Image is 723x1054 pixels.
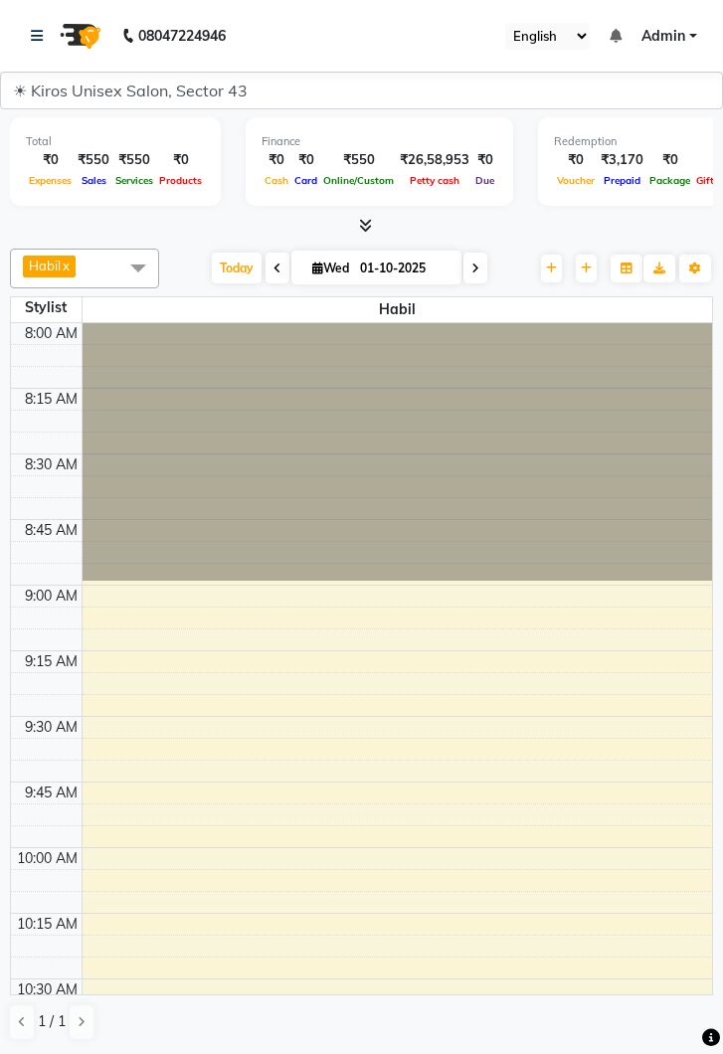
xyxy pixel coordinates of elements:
[212,253,262,283] span: Today
[138,8,226,64] b: 08047224946
[26,150,75,170] div: ₹0
[11,297,82,318] div: Stylist
[156,150,205,170] div: ₹0
[29,258,61,273] span: Habil
[21,586,82,607] div: 9:00 AM
[307,261,354,275] span: Wed
[112,150,156,170] div: ₹550
[79,174,109,187] span: Sales
[21,783,82,803] div: 9:45 AM
[320,174,397,187] span: Online/Custom
[646,174,693,187] span: Package
[21,454,82,475] div: 8:30 AM
[21,389,82,410] div: 8:15 AM
[13,914,82,935] div: 10:15 AM
[291,174,320,187] span: Card
[407,174,462,187] span: Petty cash
[598,150,646,170] div: ₹3,170
[641,26,685,47] span: Admin
[472,174,497,187] span: Due
[291,150,320,170] div: ₹0
[354,254,453,283] input: 2025-10-01
[83,297,714,322] span: Habil
[262,174,291,187] span: Cash
[26,133,205,150] div: Total
[262,150,291,170] div: ₹0
[21,323,82,344] div: 8:00 AM
[13,848,82,869] div: 10:00 AM
[112,174,156,187] span: Services
[51,8,106,64] img: logo
[21,520,82,541] div: 8:45 AM
[646,150,693,170] div: ₹0
[320,150,397,170] div: ₹550
[472,150,497,170] div: ₹0
[601,174,643,187] span: Prepaid
[156,174,205,187] span: Products
[397,150,472,170] div: ₹26,58,953
[26,174,75,187] span: Expenses
[13,979,82,1000] div: 10:30 AM
[75,150,112,170] div: ₹550
[21,651,82,672] div: 9:15 AM
[61,258,70,273] a: x
[21,717,82,738] div: 9:30 AM
[554,150,598,170] div: ₹0
[262,133,497,150] div: Finance
[554,174,598,187] span: Voucher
